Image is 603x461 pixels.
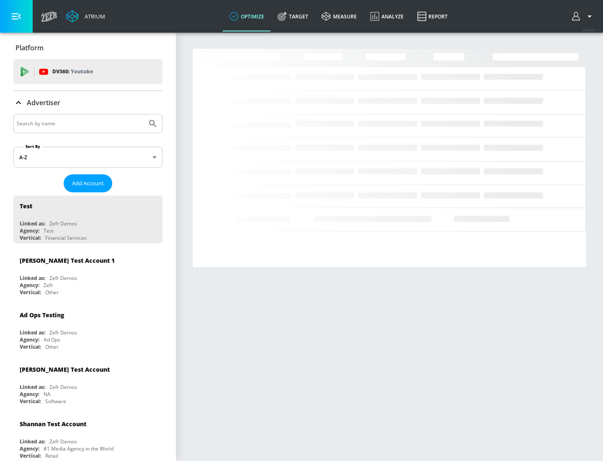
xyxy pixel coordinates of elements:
label: Sort By [24,144,42,149]
div: Test [44,227,54,234]
a: measure [315,1,363,31]
div: Zefr Demos [49,383,77,391]
div: Vertical: [20,234,41,241]
div: Financial Services [45,234,87,241]
div: [PERSON_NAME] Test Account [20,365,110,373]
div: Vertical: [20,289,41,296]
div: Software [45,398,66,405]
div: Ad Ops TestingLinked as:Zefr DemosAgency:Ad OpsVertical:Other [13,305,162,352]
div: Atrium [81,13,105,20]
div: Linked as: [20,275,45,282]
div: Linked as: [20,329,45,336]
div: Platform [13,36,162,60]
a: optimize [223,1,271,31]
div: Shannan Test Account [20,420,86,428]
div: Vertical: [20,343,41,350]
span: Add Account [72,179,104,188]
p: Advertiser [27,98,60,107]
a: Analyze [363,1,410,31]
a: Target [271,1,315,31]
div: Ad Ops Testing [20,311,64,319]
div: Ad Ops [44,336,60,343]
input: Search by name [17,118,144,129]
div: Advertiser [13,91,162,114]
div: Retail [45,452,58,459]
div: Zefr Demos [49,220,77,227]
div: Other [45,289,59,296]
button: Add Account [64,174,112,192]
div: A-Z [13,147,162,168]
div: Agency: [20,282,39,289]
a: Report [410,1,454,31]
div: Test [20,202,32,210]
div: Linked as: [20,438,45,445]
div: Zefr Demos [49,275,77,282]
div: [PERSON_NAME] Test AccountLinked as:Zefr DemosAgency:NAVertical:Software [13,359,162,407]
div: Linked as: [20,383,45,391]
div: [PERSON_NAME] Test Account 1 [20,256,115,264]
div: TestLinked as:Zefr DemosAgency:TestVertical:Financial Services [13,196,162,243]
div: Agency: [20,391,39,398]
div: Vertical: [20,452,41,459]
div: Other [45,343,59,350]
span: v 4.25.4 [583,28,595,32]
div: [PERSON_NAME] Test Account 1Linked as:Zefr DemosAgency:ZefrVertical:Other [13,250,162,298]
div: Vertical: [20,398,41,405]
div: Zefr Demos [49,438,77,445]
div: Agency: [20,445,39,452]
p: DV360: [52,67,93,76]
div: Agency: [20,227,39,234]
div: Linked as: [20,220,45,227]
div: Zefr Demos [49,329,77,336]
div: DV360: Youtube [13,59,162,84]
p: Platform [15,43,44,52]
a: Atrium [66,10,105,23]
div: Agency: [20,336,39,343]
div: NA [44,391,51,398]
div: #1 Media Agency in the World [44,445,113,452]
p: Youtube [71,67,93,76]
div: Zefr [44,282,53,289]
